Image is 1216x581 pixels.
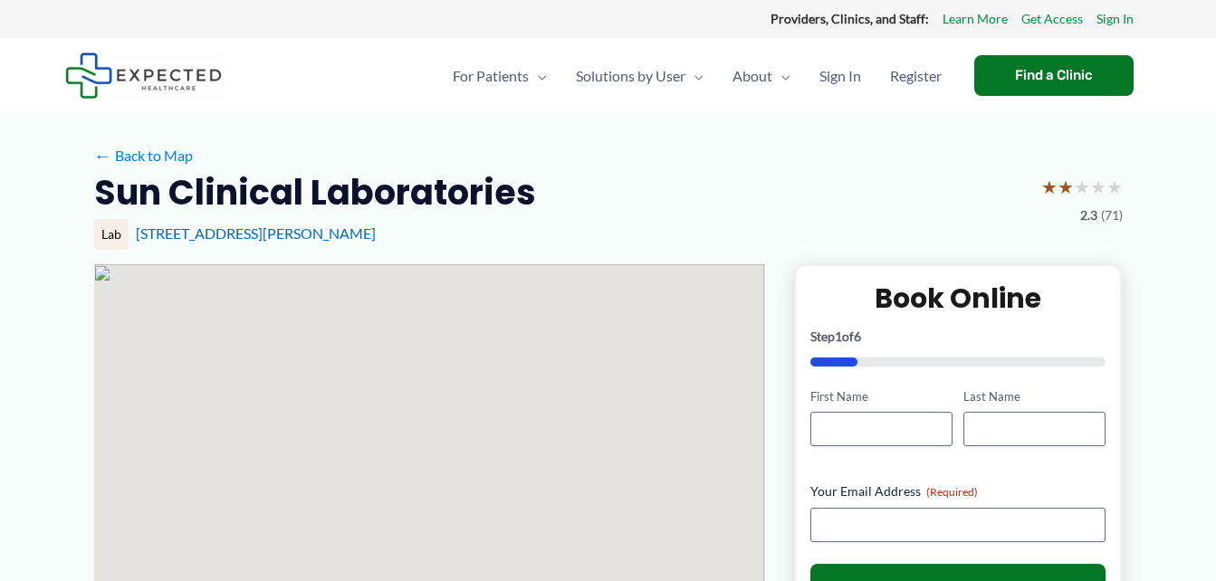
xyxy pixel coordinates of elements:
span: ★ [1106,170,1123,204]
span: ★ [1074,170,1090,204]
span: 6 [854,329,861,344]
span: Menu Toggle [529,44,547,108]
a: ←Back to Map [94,142,193,169]
p: Step of [810,330,1106,343]
a: Solutions by UserMenu Toggle [561,44,718,108]
span: (Required) [926,485,978,499]
a: Sign In [805,44,876,108]
h2: Sun Clinical Laboratories [94,170,536,214]
span: Solutions by User [576,44,685,108]
span: ★ [1090,170,1106,204]
a: Find a Clinic [974,55,1134,96]
label: Last Name [963,388,1106,405]
label: Your Email Address [810,482,1106,500]
div: Lab [94,219,129,250]
img: Expected Healthcare Logo - side, dark font, small [65,52,222,99]
span: Menu Toggle [685,44,704,108]
label: First Name [810,388,953,405]
a: [STREET_ADDRESS][PERSON_NAME] [136,224,376,242]
a: Sign In [1096,7,1134,31]
span: For Patients [453,44,529,108]
h2: Book Online [810,281,1106,316]
span: (71) [1101,204,1123,227]
a: AboutMenu Toggle [718,44,805,108]
span: ★ [1041,170,1058,204]
span: Sign In [819,44,861,108]
a: Register [876,44,956,108]
span: 2.3 [1080,204,1097,227]
a: For PatientsMenu Toggle [438,44,561,108]
span: About [732,44,772,108]
span: ← [94,147,111,164]
span: Menu Toggle [772,44,790,108]
span: Register [890,44,942,108]
a: Get Access [1021,7,1083,31]
strong: Providers, Clinics, and Staff: [771,11,929,26]
nav: Primary Site Navigation [438,44,956,108]
a: Learn More [943,7,1008,31]
span: ★ [1058,170,1074,204]
span: 1 [835,329,842,344]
